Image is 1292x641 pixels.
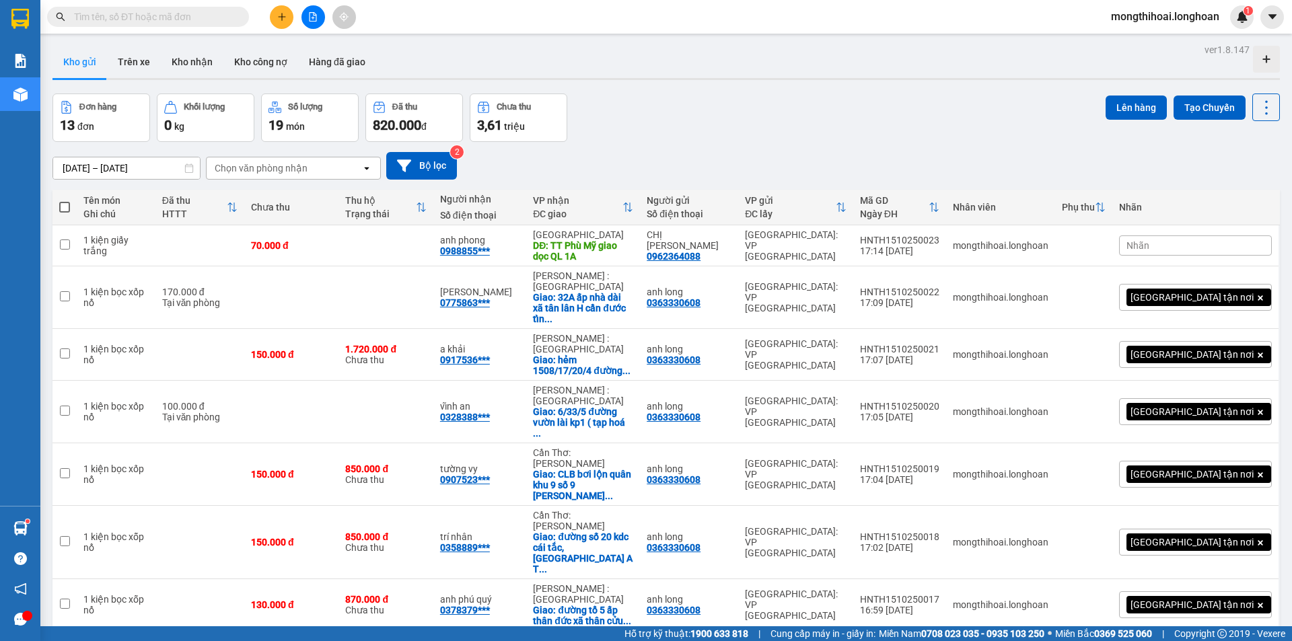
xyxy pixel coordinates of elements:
span: Hỗ trợ kỹ thuật: [624,626,748,641]
sup: 1 [26,519,30,523]
span: kg [174,121,184,132]
div: HNTH1510250021 [860,344,939,354]
div: Phụ thu [1062,202,1095,213]
div: ver 1.8.147 [1205,42,1250,57]
span: copyright [1217,629,1227,638]
div: anh long [647,463,731,474]
span: [GEOGRAPHIC_DATA] tận nơi [1130,599,1254,611]
button: Kho nhận [161,46,223,78]
div: 0363330608 [647,542,701,553]
span: Miền Nam [879,626,1044,641]
span: đ [421,121,427,132]
span: [GEOGRAPHIC_DATA] tận nơi [1130,406,1254,418]
span: ⚪️ [1048,631,1052,636]
sup: 1 [1244,6,1253,15]
div: anh long [647,594,731,605]
div: [GEOGRAPHIC_DATA]: VP [GEOGRAPHIC_DATA] [745,589,847,621]
input: Tìm tên, số ĐT hoặc mã đơn [74,9,233,24]
div: 0363330608 [647,605,701,615]
div: Cần Thơ: [PERSON_NAME] [533,510,633,531]
div: VP nhận [533,195,622,206]
div: 170.000 đ [162,287,238,297]
img: solution-icon [13,54,28,68]
div: 17:02 [DATE] [860,542,939,553]
div: Giao: đường số 20 kdc cái tắc, ấp tân phú A TT cái tắc, H châu thành A hậu giang [533,531,633,574]
span: Cung cấp máy in - giấy in: [770,626,875,641]
span: Miền Bắc [1055,626,1152,641]
div: 150.000 đ [251,349,332,360]
span: đơn [77,121,94,132]
div: HNTH1510250020 [860,401,939,412]
div: Chọn văn phòng nhận [215,161,308,175]
div: anh phong [440,235,519,246]
span: ... [539,564,547,574]
div: Đã thu [162,195,227,206]
div: 850.000 đ [345,531,426,542]
img: icon-new-feature [1236,11,1248,23]
div: mongthihoai.longhoan [953,292,1048,303]
button: Hàng đã giao [298,46,376,78]
button: file-add [301,5,325,29]
div: 16:59 [DATE] [860,605,939,615]
div: Người nhận [440,194,519,204]
span: món [286,121,305,132]
div: 0363330608 [647,354,701,365]
span: [GEOGRAPHIC_DATA] tận nơi [1130,291,1254,303]
div: trí nhân [440,531,519,542]
button: Kho gửi [52,46,107,78]
th: Toggle SortBy [526,190,640,225]
div: [GEOGRAPHIC_DATA]: VP [GEOGRAPHIC_DATA] [745,395,847,428]
div: 150.000 đ [251,537,332,548]
div: 850.000 đ [345,463,426,474]
th: Toggle SortBy [338,190,433,225]
span: 19 [268,117,283,133]
div: 17:04 [DATE] [860,474,939,485]
button: Số lượng19món [261,93,359,142]
span: [GEOGRAPHIC_DATA] tận nơi [1130,348,1254,361]
button: aim [332,5,356,29]
div: a khải [440,344,519,354]
div: 1 kiện bọc xốp nổ [83,287,149,308]
div: Khối lượng [184,102,225,112]
div: tường vy [440,463,519,474]
span: 13 [60,117,75,133]
span: caret-down [1266,11,1279,23]
div: 1 kiện bọc xỗp nổ [83,594,149,615]
div: Tại văn phòng [162,412,238,422]
div: 1 kiện bọc xốp nổ [83,463,149,485]
span: ... [622,365,631,376]
div: [GEOGRAPHIC_DATA]: VP [GEOGRAPHIC_DATA] [745,338,847,371]
div: mongthihoai.longhoan [953,240,1048,251]
div: 0363330608 [647,412,701,422]
span: question-circle [14,552,27,565]
span: aim [339,12,349,22]
div: Giao: đường tổ 5 ấp thân đức xã thân cửu nghĩa H châu thành tiền giang [533,605,633,626]
span: 0 [164,117,172,133]
span: ... [544,313,552,324]
div: Người gửi [647,195,731,206]
button: Bộ lọc [386,152,457,180]
th: Toggle SortBy [738,190,853,225]
div: 0363330608 [647,297,701,308]
div: Giao: 6/33/5 đường vườn lài kp1 ( tạp hoá thuỳ linh) p an phú đông q12 hcm [533,406,633,439]
th: Toggle SortBy [155,190,244,225]
div: mongthihoai.longhoan [953,469,1048,480]
span: | [1162,626,1164,641]
div: mongthihoai.longhoan [953,406,1048,417]
span: message [14,613,27,626]
div: Trạng thái [345,209,415,219]
div: 0363330608 [647,474,701,485]
button: Khối lượng0kg [157,93,254,142]
div: HNTH1510250023 [860,235,939,246]
div: Nhân viên [953,202,1048,213]
div: mongthihoai.longhoan [953,599,1048,610]
button: caret-down [1260,5,1284,29]
div: [PERSON_NAME] : [GEOGRAPHIC_DATA] [533,583,633,605]
div: CHỊ NHUNG [647,229,731,251]
span: ... [605,490,613,501]
div: Chưa thu [345,531,426,553]
div: [PERSON_NAME] : [GEOGRAPHIC_DATA] [533,385,633,406]
div: VP gửi [745,195,836,206]
span: ... [533,428,541,439]
sup: 2 [450,145,464,159]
